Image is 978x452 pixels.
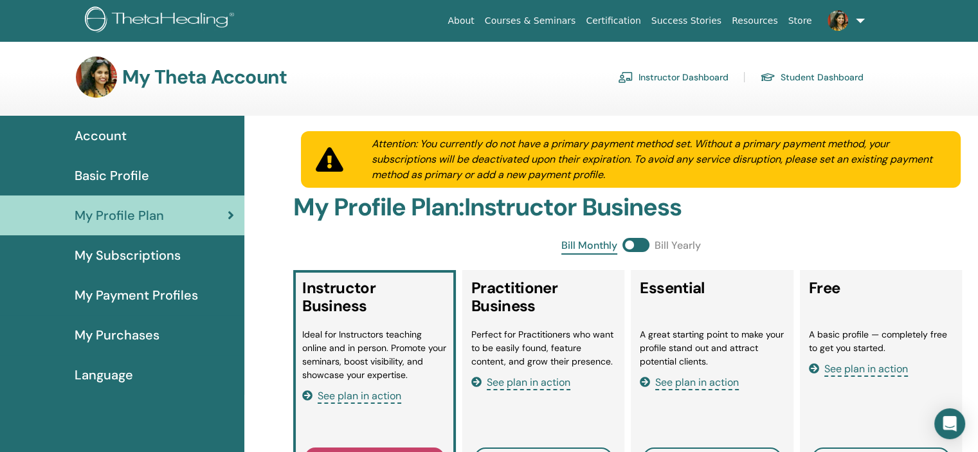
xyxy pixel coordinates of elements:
[122,66,287,89] h3: My Theta Account
[655,238,701,255] span: Bill Yearly
[302,328,447,382] li: Ideal for Instructors teaching online and in person. Promote your seminars, boost visibility, and...
[75,246,181,265] span: My Subscriptions
[824,362,908,377] span: See plan in action
[480,9,581,33] a: Courses & Seminars
[85,6,239,35] img: logo.png
[640,375,739,389] a: See plan in action
[727,9,783,33] a: Resources
[760,67,864,87] a: Student Dashboard
[471,328,616,368] li: Perfect for Practitioners who want to be easily found, feature content, and grow their presence.
[640,328,784,368] li: A great starting point to make your profile stand out and attract potential clients.
[828,10,848,31] img: default.jpg
[655,375,739,390] span: See plan in action
[75,166,149,185] span: Basic Profile
[356,136,961,183] div: Attention: You currently do not have a primary payment method set. Without a primary payment meth...
[75,325,159,345] span: My Purchases
[75,365,133,384] span: Language
[302,389,401,402] a: See plan in action
[75,285,198,305] span: My Payment Profiles
[318,389,401,404] span: See plan in action
[76,57,117,98] img: default.jpg
[581,9,646,33] a: Certification
[442,9,479,33] a: About
[293,193,968,222] h2: My Profile Plan : Instructor Business
[809,328,954,355] li: A basic profile — completely free to get you started.
[471,375,570,389] a: See plan in action
[487,375,570,390] span: See plan in action
[618,67,729,87] a: Instructor Dashboard
[561,238,617,255] span: Bill Monthly
[75,126,127,145] span: Account
[75,206,164,225] span: My Profile Plan
[809,362,908,375] a: See plan in action
[783,9,817,33] a: Store
[934,408,965,439] div: Open Intercom Messenger
[618,71,633,83] img: chalkboard-teacher.svg
[760,72,775,83] img: graduation-cap.svg
[646,9,727,33] a: Success Stories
